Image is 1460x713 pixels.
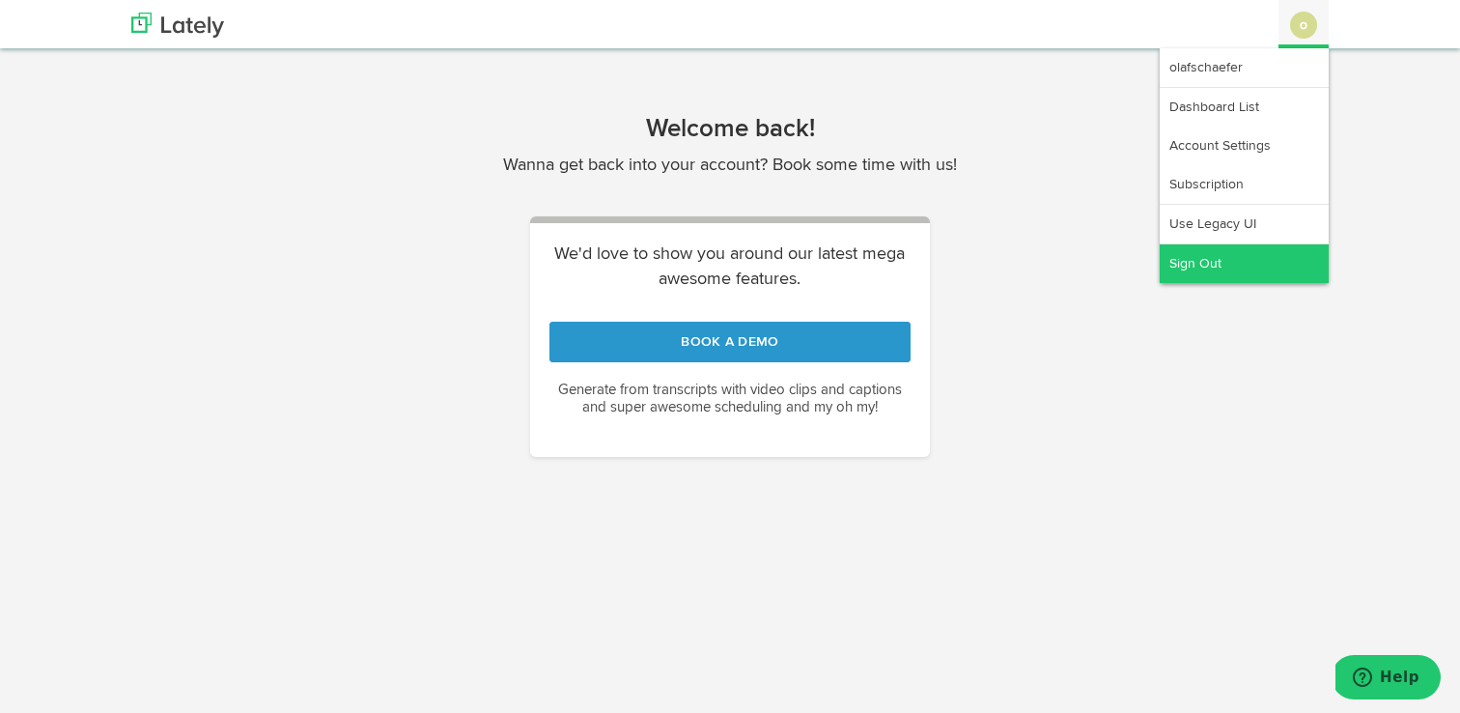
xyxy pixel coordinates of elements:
[1160,205,1329,243] a: Use Legacy UI
[549,322,910,362] a: Book A Demo
[1160,48,1329,87] a: olafschaefer
[1335,655,1441,703] iframe: Opens a widget where you can find more information
[131,13,224,38] img: logo_lately_bg_light.svg
[117,154,1343,179] p: Wanna get back into your account? Book some time with us!
[1160,127,1329,165] a: Account Settings
[549,382,910,420] p: Generate from transcripts with video clips and captions and super awesome scheduling and my oh my!
[1160,88,1329,127] a: Dashboard List
[1160,244,1329,283] a: Sign Out
[549,242,910,292] p: We'd love to show you around our latest mega awesome features.
[1160,165,1329,204] a: Subscription
[646,117,815,142] b: Welcome back!
[1290,12,1317,39] button: o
